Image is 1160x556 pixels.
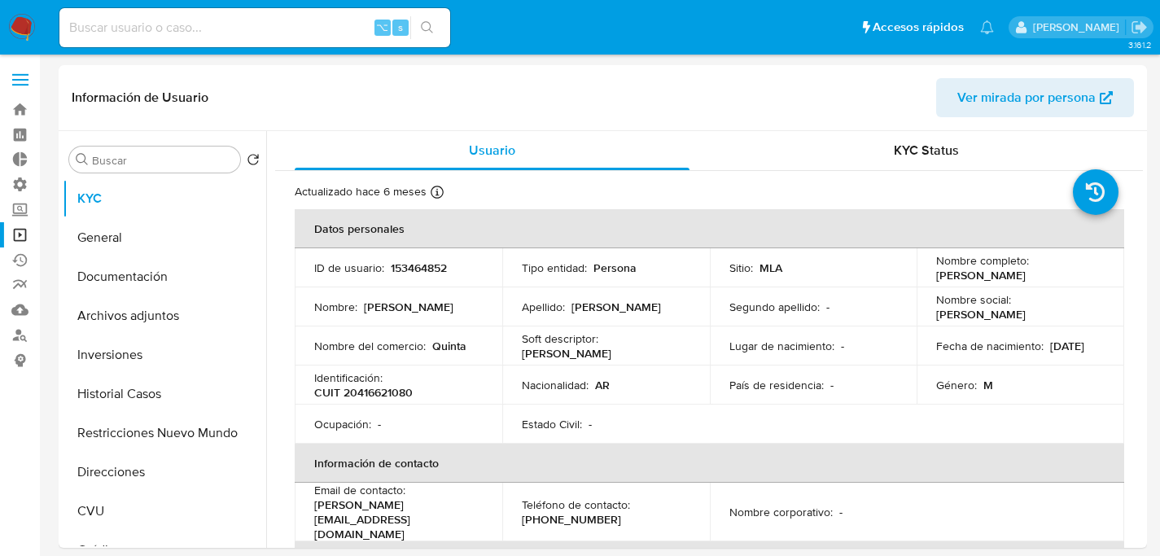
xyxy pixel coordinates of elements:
[314,300,357,314] p: Nombre :
[936,78,1134,117] button: Ver mirada por persona
[936,253,1029,268] p: Nombre completo :
[63,335,266,374] button: Inversiones
[63,218,266,257] button: General
[378,417,381,431] p: -
[522,300,565,314] p: Apellido :
[469,141,515,160] span: Usuario
[589,417,592,431] p: -
[314,385,413,400] p: CUIT 20416621080
[936,307,1026,322] p: [PERSON_NAME]
[729,339,834,353] p: Lugar de nacimiento :
[894,141,959,160] span: KYC Status
[593,260,637,275] p: Persona
[936,339,1044,353] p: Fecha de nacimiento :
[63,492,266,531] button: CVU
[522,512,621,527] p: [PHONE_NUMBER]
[826,300,830,314] p: -
[314,497,476,541] p: [PERSON_NAME][EMAIL_ADDRESS][DOMAIN_NAME]
[63,453,266,492] button: Direcciones
[63,414,266,453] button: Restricciones Nuevo Mundo
[1050,339,1084,353] p: [DATE]
[398,20,403,35] span: s
[1033,20,1125,35] p: facundo.marin@mercadolibre.com
[314,339,426,353] p: Nombre del comercio :
[522,260,587,275] p: Tipo entidad :
[410,16,444,39] button: search-icon
[729,260,753,275] p: Sitio :
[391,260,447,275] p: 153464852
[376,20,388,35] span: ⌥
[295,184,427,199] p: Actualizado hace 6 meses
[63,296,266,335] button: Archivos adjuntos
[936,268,1026,282] p: [PERSON_NAME]
[729,300,820,314] p: Segundo apellido :
[595,378,610,392] p: AR
[729,378,824,392] p: País de residencia :
[522,331,598,346] p: Soft descriptor :
[522,378,589,392] p: Nacionalidad :
[936,292,1011,307] p: Nombre social :
[314,417,371,431] p: Ocupación :
[63,374,266,414] button: Historial Casos
[72,90,208,106] h1: Información de Usuario
[295,444,1124,483] th: Información de contacto
[314,483,405,497] p: Email de contacto :
[839,505,843,519] p: -
[873,19,964,36] span: Accesos rápidos
[76,153,89,166] button: Buscar
[92,153,234,168] input: Buscar
[247,153,260,171] button: Volver al orden por defecto
[729,505,833,519] p: Nombre corporativo :
[830,378,834,392] p: -
[314,370,383,385] p: Identificación :
[980,20,994,34] a: Notificaciones
[759,260,782,275] p: MLA
[522,417,582,431] p: Estado Civil :
[983,378,993,392] p: M
[364,300,453,314] p: [PERSON_NAME]
[314,260,384,275] p: ID de usuario :
[1131,19,1148,36] a: Salir
[295,209,1124,248] th: Datos personales
[432,339,466,353] p: Quinta
[522,346,611,361] p: [PERSON_NAME]
[63,179,266,218] button: KYC
[59,17,450,38] input: Buscar usuario o caso...
[841,339,844,353] p: -
[957,78,1096,117] span: Ver mirada por persona
[522,497,630,512] p: Teléfono de contacto :
[936,378,977,392] p: Género :
[63,257,266,296] button: Documentación
[571,300,661,314] p: [PERSON_NAME]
